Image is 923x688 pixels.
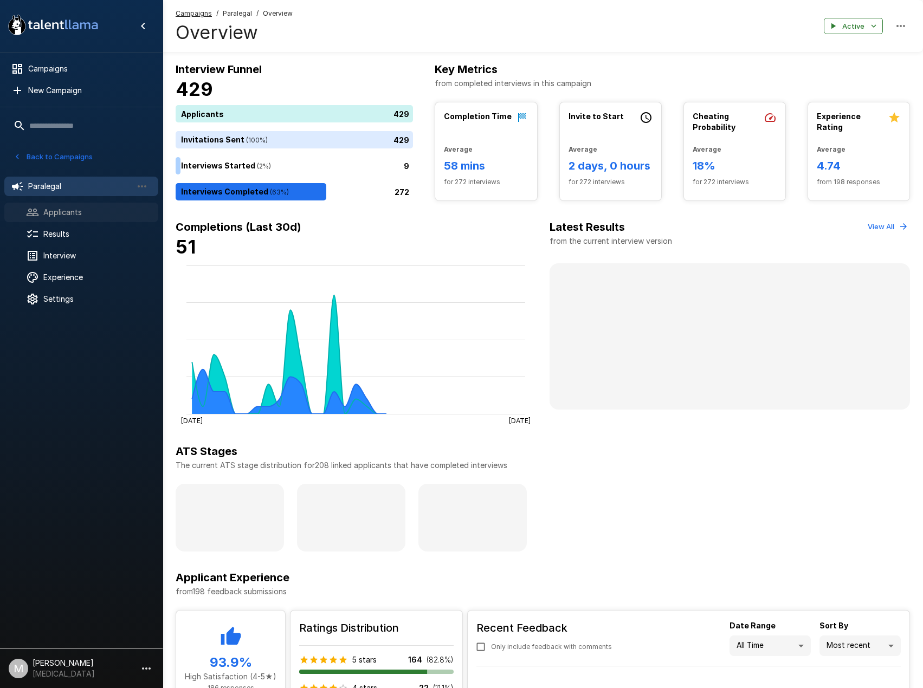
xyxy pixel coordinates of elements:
b: 51 [176,236,196,258]
b: Invite to Start [569,112,624,121]
b: Average [693,145,721,153]
b: Key Metrics [435,63,498,76]
p: from completed interviews in this campaign [435,78,910,89]
b: Cheating Probability [693,112,735,132]
span: for 272 interviews [444,177,528,187]
p: The current ATS stage distribution for 208 linked applicants that have completed interviews [176,460,910,471]
p: 429 [393,108,409,120]
b: Completions (Last 30d) [176,220,301,233]
p: ( 82.8 %) [427,654,454,665]
span: for 272 interviews [693,177,777,187]
div: Most recent [819,635,901,656]
p: 164 [408,654,422,665]
b: Applicant Experience [176,571,289,584]
b: Experience Rating [817,112,861,132]
span: Only include feedback with comments [491,641,612,652]
span: / [216,8,218,19]
tspan: [DATE] [509,416,531,424]
b: Interview Funnel [176,63,262,76]
span: from 198 responses [817,177,901,187]
div: All Time [730,635,811,656]
tspan: [DATE] [181,416,203,424]
span: Overview [263,8,293,19]
p: from the current interview version [550,236,672,246]
b: Date Range [730,621,776,630]
h6: 2 days, 0 hours [569,157,653,174]
p: High Satisfaction (4-5★) [185,671,276,682]
h6: 4.74 [817,157,901,174]
h6: Recent Feedback [476,619,621,637]
button: View All [865,218,910,235]
b: ATS Stages [176,445,237,458]
h6: 18% [693,157,777,174]
span: for 272 interviews [569,177,653,187]
b: Average [817,145,845,153]
b: Sort By [819,621,848,630]
h6: 58 mins [444,157,528,174]
b: Latest Results [550,220,625,233]
p: 272 [395,186,409,198]
b: Completion Time [444,112,512,121]
p: from 198 feedback submissions [176,586,910,597]
p: 5 stars [352,654,377,665]
span: Paralegal [223,8,252,19]
b: 429 [176,78,213,100]
u: Campaigns [176,9,212,17]
b: Average [569,145,597,153]
b: Average [444,145,473,153]
p: 9 [404,160,409,172]
span: / [256,8,259,19]
p: 429 [393,134,409,146]
h6: Ratings Distribution [299,619,454,637]
h4: Overview [176,21,293,44]
button: Active [824,18,883,35]
h5: 93.9 % [185,654,276,671]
